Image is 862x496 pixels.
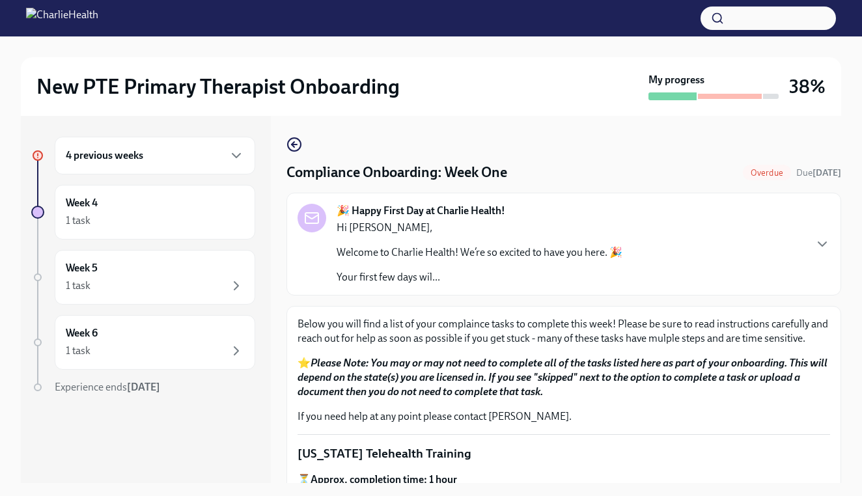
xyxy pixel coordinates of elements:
h6: Week 6 [66,326,98,340]
div: 1 task [66,279,90,293]
h2: New PTE Primary Therapist Onboarding [36,74,400,100]
div: 1 task [66,214,90,228]
strong: 🎉 Happy First Day at Charlie Health! [337,204,505,218]
strong: Approx. completion time: 1 hour [311,473,457,486]
strong: [DATE] [813,167,841,178]
p: ⏳ [298,473,830,487]
p: [US_STATE] Telehealth Training [298,445,830,462]
a: Week 51 task [31,250,255,305]
a: Week 61 task [31,315,255,370]
h6: Week 5 [66,261,98,275]
h4: Compliance Onboarding: Week One [286,163,507,182]
span: Overdue [743,168,791,178]
p: ⭐ [298,356,830,399]
strong: Please Note: You may or may not need to complete all of the tasks listed here as part of your onb... [298,357,827,398]
p: Hi [PERSON_NAME], [337,221,622,235]
strong: [DATE] [127,381,160,393]
img: CharlieHealth [26,8,98,29]
p: Your first few days wil... [337,270,622,284]
p: Below you will find a list of your complaince tasks to complete this week! Please be sure to read... [298,317,830,346]
span: Due [796,167,841,178]
h6: Week 4 [66,196,98,210]
span: Experience ends [55,381,160,393]
div: 1 task [66,344,90,358]
p: If you need help at any point please contact [PERSON_NAME]. [298,409,830,424]
a: Week 41 task [31,185,255,240]
h6: 4 previous weeks [66,148,143,163]
div: 4 previous weeks [55,137,255,174]
p: Welcome to Charlie Health! We’re so excited to have you here. 🎉 [337,245,622,260]
h3: 38% [789,75,826,98]
span: September 20th, 2025 09:00 [796,167,841,179]
strong: My progress [648,73,704,87]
